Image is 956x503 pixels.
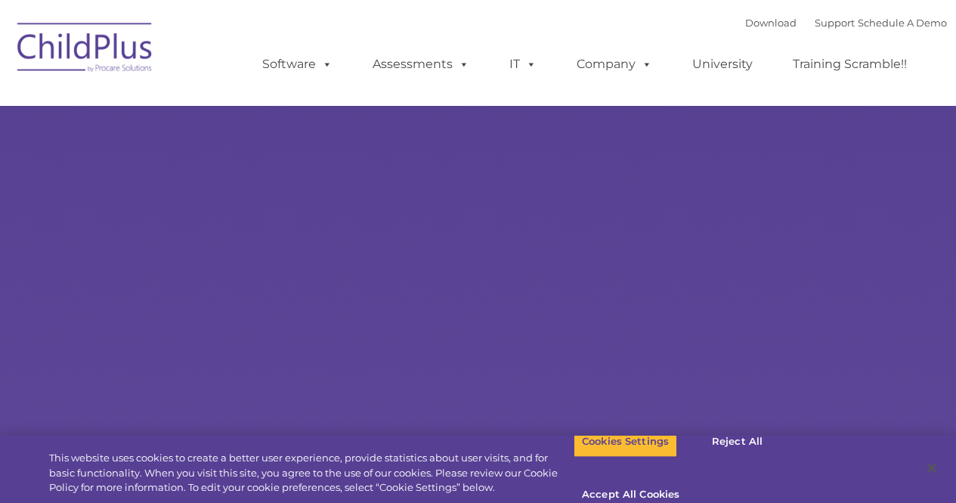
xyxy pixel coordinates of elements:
a: Assessments [357,49,484,79]
a: Software [247,49,348,79]
button: Reject All [690,426,784,458]
a: Training Scramble!! [778,49,922,79]
a: IT [494,49,552,79]
a: Schedule A Demo [858,17,947,29]
a: University [677,49,768,79]
a: Support [815,17,855,29]
img: ChildPlus by Procare Solutions [10,12,161,88]
button: Close [915,452,948,485]
div: This website uses cookies to create a better user experience, provide statistics about user visit... [49,451,574,495]
button: Cookies Settings [574,426,677,458]
a: Download [745,17,797,29]
a: Company [562,49,667,79]
font: | [745,17,947,29]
